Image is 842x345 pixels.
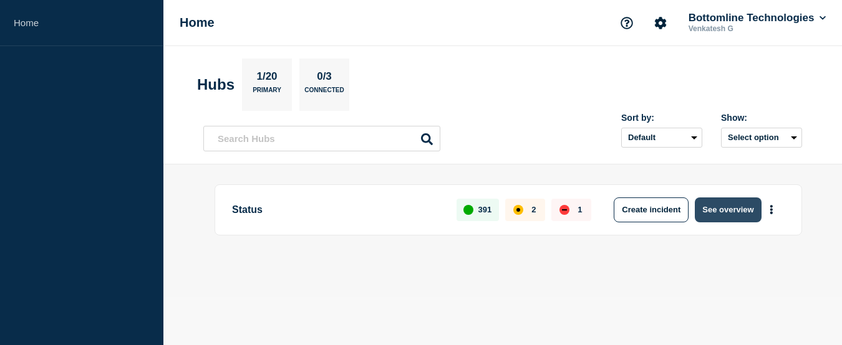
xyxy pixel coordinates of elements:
p: Status [232,197,442,222]
div: Show: [721,113,802,123]
p: 2 [531,205,536,214]
button: Create incident [614,197,689,222]
p: 1 [578,205,582,214]
div: Sort by: [621,113,702,123]
button: Support [614,10,640,36]
h1: Home [180,16,215,30]
input: Search Hubs [203,126,440,151]
button: Bottomline Technologies [686,12,828,24]
button: Select option [721,128,802,148]
div: up [463,205,473,215]
p: Primary [253,87,281,100]
p: 1/20 [252,70,282,87]
select: Sort by [621,128,702,148]
button: Account settings [647,10,674,36]
button: See overview [695,197,761,222]
div: down [559,205,569,215]
p: 0/3 [312,70,337,87]
p: Connected [304,87,344,100]
button: More actions [763,198,780,221]
p: Venkatesh G [686,24,816,33]
p: 391 [478,205,492,214]
h2: Hubs [197,76,235,93]
div: affected [513,205,523,215]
